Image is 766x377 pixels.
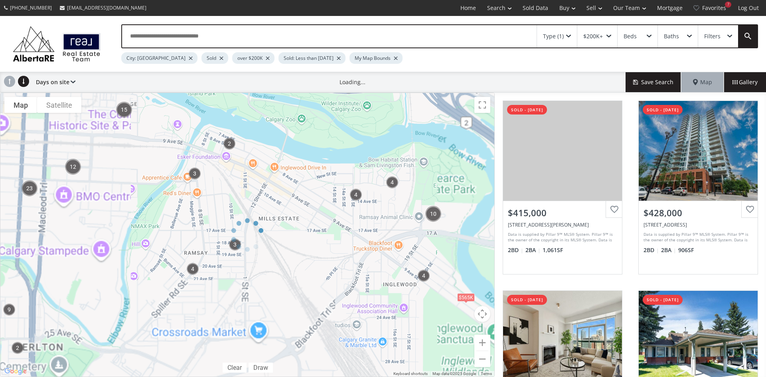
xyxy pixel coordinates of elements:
span: Gallery [732,78,758,86]
a: sold - [DATE]$415,000[STREET_ADDRESS][PERSON_NAME]Data is supplied by Pillar 9™ MLS® System. Pill... [495,93,630,282]
div: over $200K [232,52,274,64]
img: Logo [9,24,105,64]
div: Days on site [32,72,75,92]
div: Filters [704,34,721,39]
div: Sold: Less than [DATE] [278,52,345,64]
div: Loading... [340,78,365,86]
span: 2 BA [661,246,676,254]
span: 2 BA [525,246,541,254]
div: Baths [664,34,679,39]
div: Data is supplied by Pillar 9™ MLS® System. Pillar 9™ is the owner of the copyright in its MLS® Sy... [644,231,751,243]
div: View Photos & Details [534,147,591,155]
div: Beds [624,34,637,39]
div: My Map Bounds [349,52,403,64]
span: 2 BD [644,246,659,254]
div: View Photos & Details [534,337,591,345]
div: $200K+ [583,34,603,39]
div: View Photos & Details [669,337,727,345]
div: Map [681,72,724,92]
div: View Photos & Details [669,147,727,155]
div: $428,000 [644,207,753,219]
div: Sold [201,52,228,64]
span: 1,061 SF [543,246,563,254]
span: 2 BD [508,246,523,254]
div: 7 [725,2,731,8]
a: [EMAIL_ADDRESS][DOMAIN_NAME] [56,0,150,15]
div: Type (1) [543,34,564,39]
div: Data is supplied by Pillar 9™ MLS® System. Pillar 9™ is the owner of the copyright in its MLS® Sy... [508,231,615,243]
span: [EMAIL_ADDRESS][DOMAIN_NAME] [67,4,146,11]
div: City: [GEOGRAPHIC_DATA] [121,52,197,64]
span: Map [693,78,712,86]
div: $415,000 [508,207,617,219]
div: 414 Meredith Road NE #101, Calgary, AB T2E5A6 [508,221,617,228]
div: Gallery [724,72,766,92]
button: Save Search [626,72,681,92]
span: [PHONE_NUMBER] [10,4,52,11]
div: 519 Riverfront Avenue SE #905, Calgary, AB T2G 1K6 [644,221,753,228]
a: sold - [DATE]$428,000[STREET_ADDRESS]Data is supplied by Pillar 9™ MLS® System. Pillar 9™ is the ... [630,93,766,282]
span: 906 SF [678,246,694,254]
